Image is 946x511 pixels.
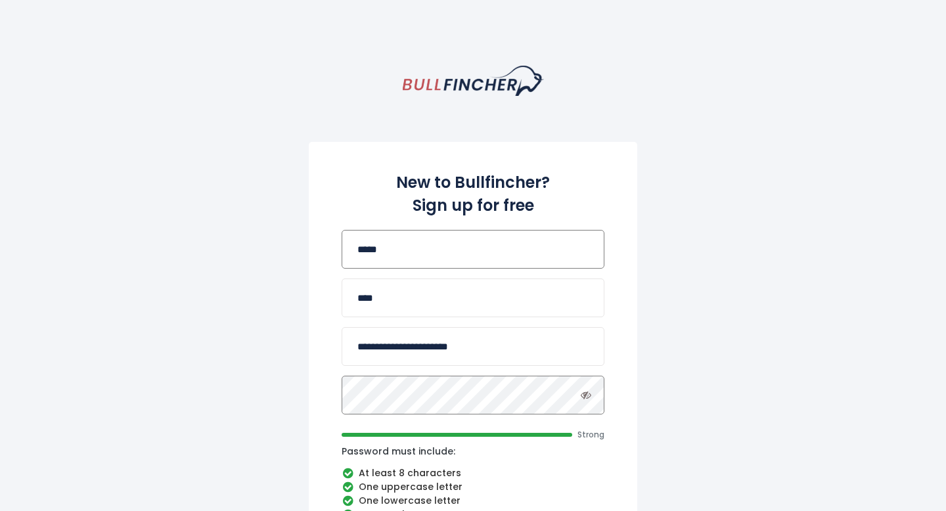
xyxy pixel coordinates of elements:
[581,389,591,400] i: Toggle password visibility
[342,171,604,217] h2: New to Bullfincher? Sign up for free
[342,445,604,457] p: Password must include:
[342,468,604,479] li: At least 8 characters
[342,495,604,507] li: One lowercase letter
[342,481,604,493] li: One uppercase letter
[403,66,544,96] a: homepage
[577,430,604,440] span: Strong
